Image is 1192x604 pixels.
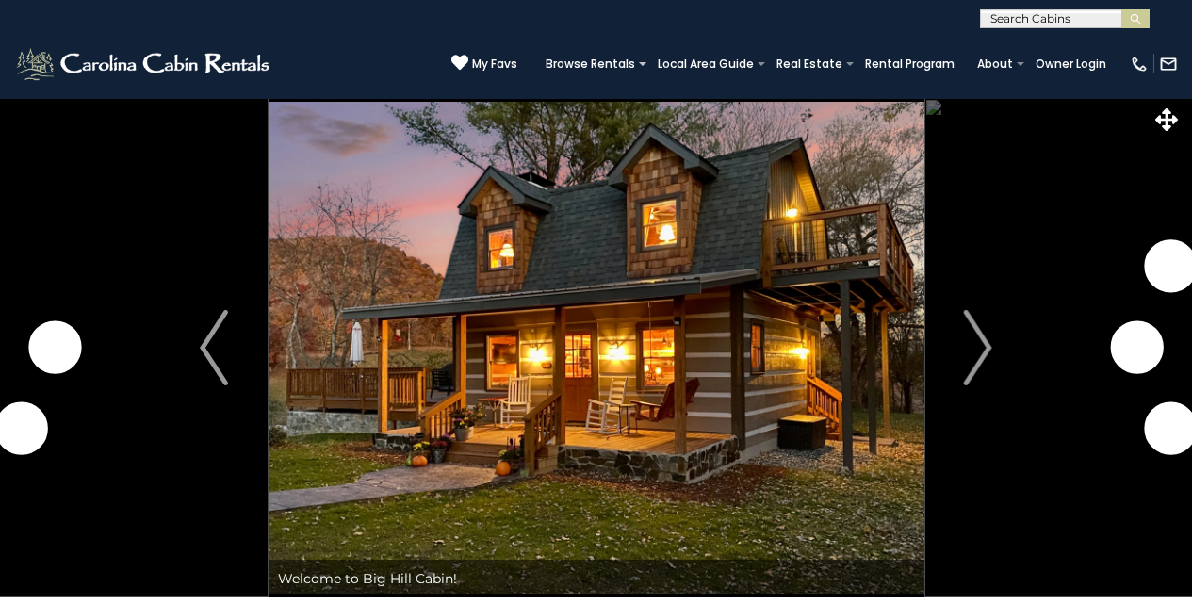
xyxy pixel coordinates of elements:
img: mail-regular-white.png [1159,55,1178,73]
img: arrow [964,310,992,385]
div: Welcome to Big Hill Cabin! [269,560,924,597]
a: About [968,51,1022,77]
button: Next [923,98,1032,597]
span: My Favs [472,56,517,73]
a: Rental Program [856,51,964,77]
a: Browse Rentals [536,51,645,77]
a: My Favs [451,54,517,73]
a: Owner Login [1026,51,1116,77]
img: White-1-2.png [14,45,275,83]
img: arrow [200,310,228,385]
a: Local Area Guide [648,51,763,77]
a: Real Estate [767,51,852,77]
img: phone-regular-white.png [1130,55,1149,73]
button: Previous [160,98,269,597]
